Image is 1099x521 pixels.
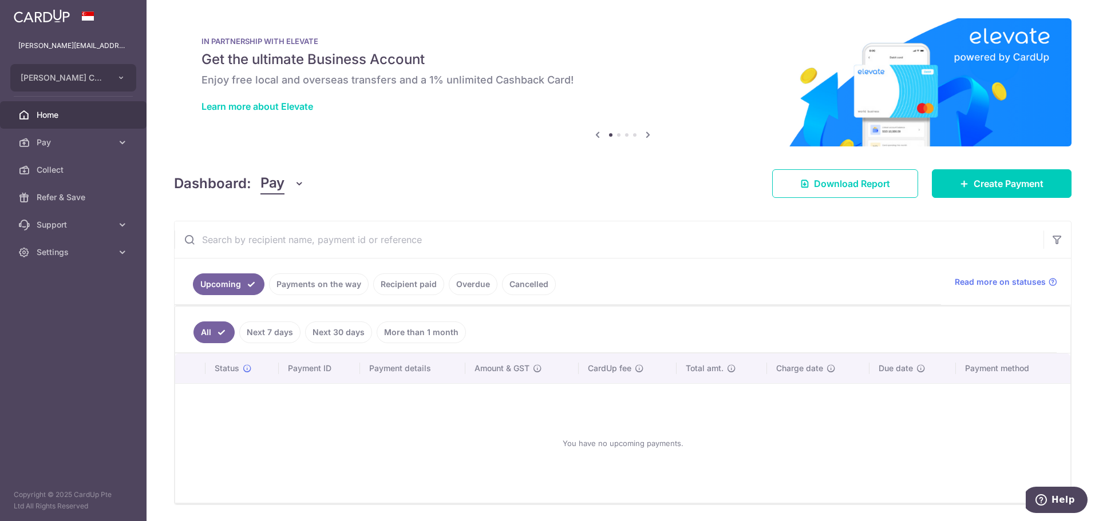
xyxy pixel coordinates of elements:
[260,173,284,194] span: Pay
[37,219,112,230] span: Support
[193,321,235,343] a: All
[37,137,112,148] span: Pay
[879,363,913,374] span: Due date
[14,9,70,23] img: CardUp
[21,72,105,83] span: [PERSON_NAME] COMPANY
[955,276,1057,288] a: Read more on statuses
[305,321,372,343] a: Next 30 days
[377,321,466,343] a: More than 1 month
[360,353,465,383] th: Payment details
[201,37,1044,46] p: IN PARTNERSHIP WITH ELEVATE
[932,169,1072,198] a: Create Payment
[502,273,556,295] a: Cancelled
[239,321,301,343] a: Next 7 days
[37,109,112,121] span: Home
[956,353,1070,383] th: Payment method
[189,393,1057,494] div: You have no upcoming payments.
[10,64,136,92] button: [PERSON_NAME] COMPANY
[18,40,128,51] p: [PERSON_NAME][EMAIL_ADDRESS][DOMAIN_NAME]
[776,363,823,374] span: Charge date
[37,164,112,176] span: Collect
[588,363,631,374] span: CardUp fee
[201,101,313,112] a: Learn more about Elevate
[260,173,305,194] button: Pay
[686,363,724,374] span: Total amt.
[174,173,251,194] h4: Dashboard:
[37,192,112,203] span: Refer & Save
[1026,487,1088,515] iframe: Opens a widget where you can find more information
[269,273,369,295] a: Payments on the way
[279,353,360,383] th: Payment ID
[193,273,264,295] a: Upcoming
[475,363,529,374] span: Amount & GST
[955,276,1046,288] span: Read more on statuses
[772,169,918,198] a: Download Report
[175,221,1043,258] input: Search by recipient name, payment id or reference
[201,50,1044,69] h5: Get the ultimate Business Account
[814,177,890,190] span: Download Report
[449,273,497,295] a: Overdue
[373,273,444,295] a: Recipient paid
[174,18,1072,146] img: Renovation banner
[215,363,239,374] span: Status
[201,73,1044,87] h6: Enjoy free local and overseas transfers and a 1% unlimited Cashback Card!
[37,246,112,258] span: Settings
[974,177,1043,190] span: Create Payment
